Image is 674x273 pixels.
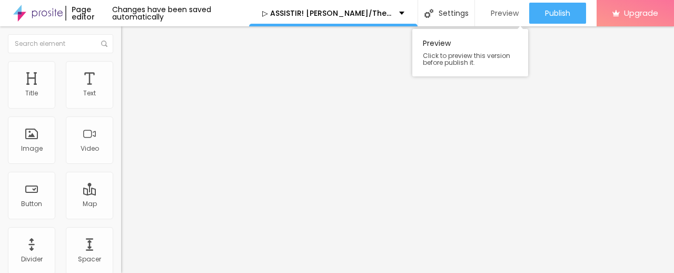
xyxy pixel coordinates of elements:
div: Divider [21,256,43,263]
div: Changes have been saved automatically [112,6,249,21]
div: Button [21,200,42,208]
div: Title [25,90,38,97]
span: Preview [491,9,519,17]
input: Search element [8,34,113,53]
div: Page editor [65,6,112,21]
img: Icone [101,41,107,47]
div: Spacer [78,256,101,263]
button: Publish [529,3,586,24]
div: Text [83,90,96,97]
span: Click to preview this version before publish it. [423,52,518,66]
div: Preview [412,29,528,76]
p: ▷ ASSISTIR! [PERSON_NAME]/The Official Release Party of a Showgirl 【2025】 Filme Completo Dublaado... [262,9,391,17]
span: Upgrade [624,8,658,17]
iframe: Editor [121,26,674,273]
span: Publish [545,9,570,17]
div: Video [81,145,99,152]
button: Preview [475,3,529,24]
img: Icone [424,9,433,18]
div: Map [83,200,97,208]
div: Image [21,145,43,152]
